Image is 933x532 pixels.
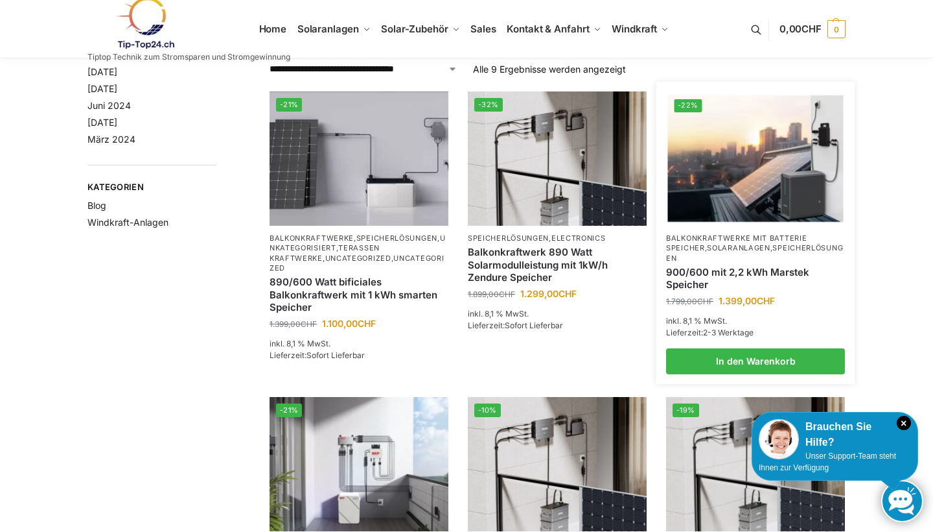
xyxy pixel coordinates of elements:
a: 890/600 Watt bificiales Balkonkraftwerk mit 1 kWh smarten Speicher [270,276,448,314]
a: -22%Balkonkraftwerk mit Marstek Speicher [668,93,844,224]
div: Brauchen Sie Hilfe? [759,419,911,450]
a: Unkategorisiert [270,234,446,252]
a: [DATE] [87,83,117,94]
a: Terassen Kraftwerke [270,243,380,262]
a: In den Warenkorb legen: „900/600 mit 2,2 kWh Marstek Speicher“ [666,348,845,374]
a: -10%Balkonkraftwerk 890 Watt Solarmodulleistung mit 2kW/h Zendure Speicher [468,397,647,531]
span: Sales [470,23,496,35]
a: Juni 2024 [87,100,131,111]
span: Solaranlagen [297,23,359,35]
span: Kontakt & Anfahrt [507,23,589,35]
img: Balkonkraftwerk 890 Watt Solarmodulleistung mit 2kW/h Zendure Speicher [468,397,647,531]
span: Unser Support-Team steht Ihnen zur Verfügung [759,452,896,472]
a: Balkonkraftwerke mit Batterie Speicher [666,234,807,252]
p: Alle 9 Ergebnisse werden angezeigt [473,62,626,76]
img: Steckerkraftwerk mit 2,7kwh-Speicher [270,397,448,531]
p: inkl. 8,1 % MwSt. [666,315,845,327]
span: Windkraft [612,23,657,35]
a: -21%Steckerkraftwerk mit 2,7kwh-Speicher [270,397,448,531]
a: Balkonkraftwerke [270,234,354,243]
p: inkl. 8,1 % MwSt. [270,338,448,350]
bdi: 1.899,00 [468,289,515,299]
a: Speicherlösungen [666,243,843,262]
a: Balkonkraftwerk 890 Watt Solarmodulleistung mit 1kW/h Zendure Speicher [468,246,647,284]
span: Sofort Lieferbar [505,320,563,330]
span: CHF [301,319,317,329]
img: Customer service [759,419,799,459]
img: ASE 1000 Batteriespeicher [270,91,448,226]
span: Lieferzeit: [666,328,754,337]
a: Speicherlösungen [468,234,549,243]
span: CHF [697,296,713,306]
span: CHF [757,295,775,306]
a: Uncategorized [325,254,391,263]
span: CHF [499,289,515,299]
img: Zendure-solar-flow-Batteriespeicher für Balkonkraftwerke [666,397,845,531]
span: Solar-Zubehör [381,23,448,35]
span: CHF [801,23,822,35]
a: -32%Balkonkraftwerk 890 Watt Solarmodulleistung mit 1kW/h Zendure Speicher [468,91,647,226]
span: Lieferzeit: [270,350,365,360]
bdi: 1.399,00 [719,295,775,306]
i: Schließen [897,416,911,430]
a: 0,00CHF 0 [779,10,846,49]
a: Solaranlagen [707,243,770,252]
a: Windkraft-Anlagen [87,217,168,228]
a: Blog [87,200,106,211]
span: Sofort Lieferbar [306,350,365,360]
bdi: 1.299,00 [520,288,577,299]
a: Speicherlösungen [356,234,437,243]
span: 0 [827,20,846,38]
p: , , [666,234,845,263]
bdi: 1.799,00 [666,296,713,306]
a: -21%ASE 1000 Batteriespeicher [270,91,448,226]
span: Kategorien [87,181,216,194]
a: [DATE] [87,66,117,77]
a: Uncategorized [270,254,444,272]
p: , [468,234,647,243]
bdi: 1.100,00 [322,318,376,329]
a: -19%Zendure-solar-flow-Batteriespeicher für Balkonkraftwerke [666,397,845,531]
span: CHF [559,288,577,299]
bdi: 1.399,00 [270,319,317,329]
span: Lieferzeit: [468,320,563,330]
p: , , , , , [270,234,448,274]
select: Shop-Reihenfolge [270,62,457,76]
p: inkl. 8,1 % MwSt. [468,308,647,320]
span: 0,00 [779,23,822,35]
a: Electronics [551,234,606,243]
a: 900/600 mit 2,2 kWh Marstek Speicher [666,266,845,291]
a: [DATE] [87,117,117,128]
img: Balkonkraftwerk 890 Watt Solarmodulleistung mit 1kW/h Zendure Speicher [468,91,647,226]
p: Tiptop Technik zum Stromsparen und Stromgewinnung [87,53,290,61]
img: Balkonkraftwerk mit Marstek Speicher [668,93,844,224]
a: März 2024 [87,134,135,145]
span: 2-3 Werktage [703,328,754,337]
span: CHF [358,318,376,329]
